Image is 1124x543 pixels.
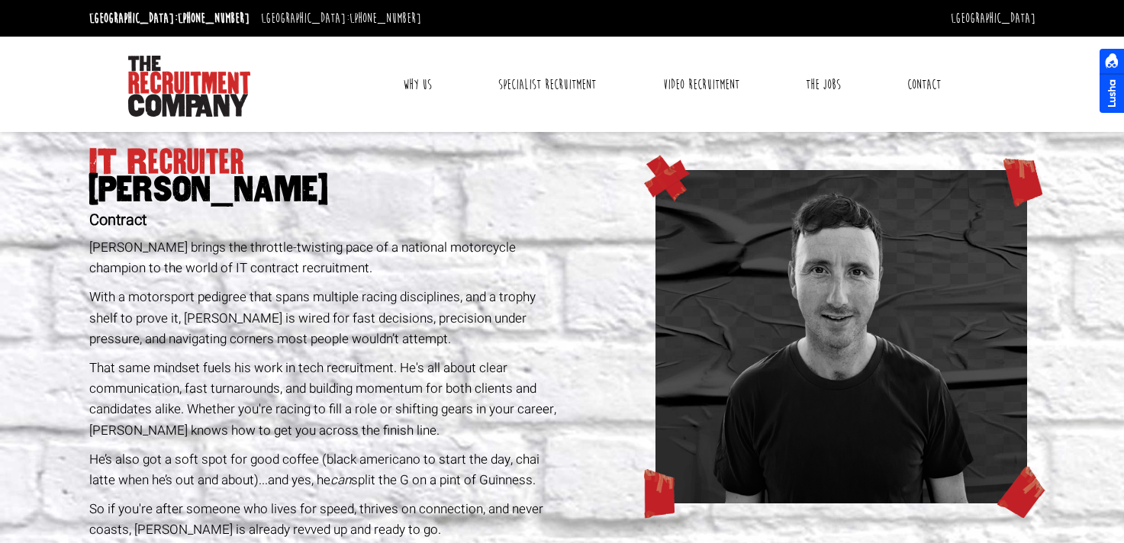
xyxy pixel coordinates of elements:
span: [PERSON_NAME] [89,176,557,204]
p: So if you're after someone who lives for speed, thrives on connection, and never coasts, [PERSON_... [89,499,557,540]
p: He’s also got a soft spot for good coffee (black americano to start the day, chai latte when he’s... [89,449,557,490]
li: [GEOGRAPHIC_DATA]: [85,6,253,31]
img: The Recruitment Company [128,56,250,117]
a: [GEOGRAPHIC_DATA] [951,10,1035,27]
p: That same mindset fuels his work in tech recruitment. He's all about clear communication, fast tu... [89,358,557,441]
em: can [330,471,351,490]
a: [PHONE_NUMBER] [178,10,250,27]
p: [PERSON_NAME] brings the throttle-twisting pace of a national motorcycle champion to the world of... [89,237,557,278]
img: ross-www.png [655,170,1028,503]
p: With a motorsport pedigree that spans multiple racing disciplines, and a trophy shelf to prove it... [89,287,557,349]
a: Why Us [391,66,443,104]
h2: Contract [89,212,557,229]
a: The Jobs [794,66,852,104]
li: [GEOGRAPHIC_DATA]: [257,6,425,31]
a: [PHONE_NUMBER] [349,10,421,27]
h1: IT Recruiter [89,149,557,204]
a: Specialist Recruitment [487,66,607,104]
a: Video Recruitment [652,66,751,104]
a: Contact [896,66,952,104]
